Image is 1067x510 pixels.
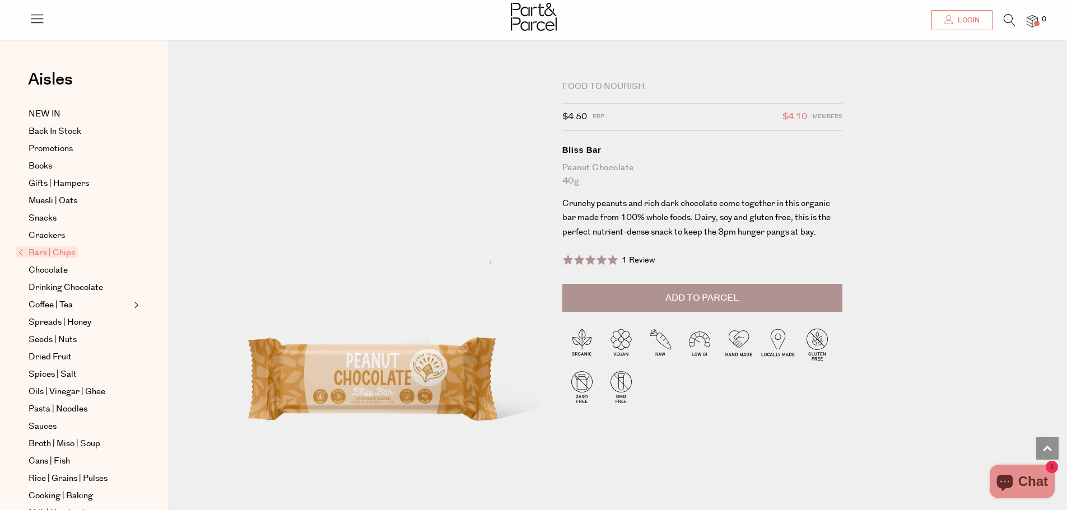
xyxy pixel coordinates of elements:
img: P_P-ICONS-Live_Bec_V11_Dairy_Free.svg [562,367,602,406]
a: Oils | Vinegar | Ghee [29,385,131,399]
div: Peanut Chocolate 40g [562,161,842,188]
a: Rice | Grains | Pulses [29,472,131,485]
a: Pasta | Noodles [29,403,131,416]
a: Spices | Salt [29,368,131,381]
span: $4.50 [562,110,587,124]
button: Add to Parcel [562,284,842,312]
span: Aisles [28,67,73,92]
img: P_P-ICONS-Live_Bec_V11_Organic.svg [562,325,602,364]
span: Crunchy peanuts and rich dark chocolate come together in this organic bar made from 100% whole fo... [562,198,831,238]
a: Books [29,160,131,173]
a: Back In Stock [29,125,131,138]
a: Coffee | Tea [29,298,131,312]
a: Spreads | Honey [29,316,131,329]
span: Crackers [29,229,65,242]
span: Add to Parcel [665,292,739,305]
a: Broth | Miso | Soup [29,437,131,451]
div: Bliss Bar [562,144,842,156]
a: 0 [1027,15,1038,27]
span: Back In Stock [29,125,81,138]
span: Oils | Vinegar | Ghee [29,385,105,399]
span: Pasta | Noodles [29,403,87,416]
span: Bars | Chips [16,246,78,258]
a: Aisles [28,71,73,99]
span: Broth | Miso | Soup [29,437,100,451]
span: Chocolate [29,264,68,277]
img: P_P-ICONS-Live_Bec_V11_GMO_Free.svg [602,367,641,406]
a: Gifts | Hampers [29,177,131,190]
span: Sauces [29,420,57,433]
span: Drinking Chocolate [29,281,103,294]
span: 1 Review [622,255,655,266]
a: Dried Fruit [29,350,131,364]
a: Drinking Chocolate [29,281,131,294]
span: Cans | Fish [29,455,70,468]
span: Rice | Grains | Pulses [29,472,108,485]
img: P_P-ICONS-Live_Bec_V11_Handmade.svg [719,325,758,364]
span: Members [813,110,842,124]
span: Spices | Salt [29,368,77,381]
img: Bliss Bar [202,85,546,491]
span: Promotions [29,142,73,156]
span: Snacks [29,212,57,225]
span: Login [955,16,980,25]
img: P_P-ICONS-Live_Bec_V11_Vegan.svg [602,325,641,364]
span: Gifts | Hampers [29,177,89,190]
a: Cans | Fish [29,455,131,468]
a: Sauces [29,420,131,433]
a: Login [931,10,993,30]
img: P_P-ICONS-Live_Bec_V11_Low_Gi.svg [680,325,719,364]
inbox-online-store-chat: Shopify online store chat [986,465,1058,501]
img: Part&Parcel [511,3,557,31]
a: Chocolate [29,264,131,277]
img: P_P-ICONS-Live_Bec_V11_Locally_Made_2.svg [758,325,798,364]
span: Seeds | Nuts [29,333,77,347]
button: Expand/Collapse Coffee | Tea [131,298,139,312]
span: Muesli | Oats [29,194,77,208]
a: Snacks [29,212,131,225]
div: Food to Nourish [562,81,842,92]
span: Dried Fruit [29,350,72,364]
a: Muesli | Oats [29,194,131,208]
a: NEW IN [29,107,131,121]
a: Promotions [29,142,131,156]
img: P_P-ICONS-Live_Bec_V11_Gluten_Free.svg [798,325,837,364]
span: Coffee | Tea [29,298,73,312]
span: RRP [593,110,604,124]
span: NEW IN [29,107,60,121]
span: Books [29,160,52,173]
span: Spreads | Honey [29,316,91,329]
span: $4.10 [782,110,807,124]
a: Bars | Chips [18,246,131,260]
span: 0 [1039,15,1049,25]
a: Seeds | Nuts [29,333,131,347]
a: Crackers [29,229,131,242]
span: Cooking | Baking [29,489,93,503]
img: P_P-ICONS-Live_Bec_V11_Raw.svg [641,325,680,364]
a: Cooking | Baking [29,489,131,503]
